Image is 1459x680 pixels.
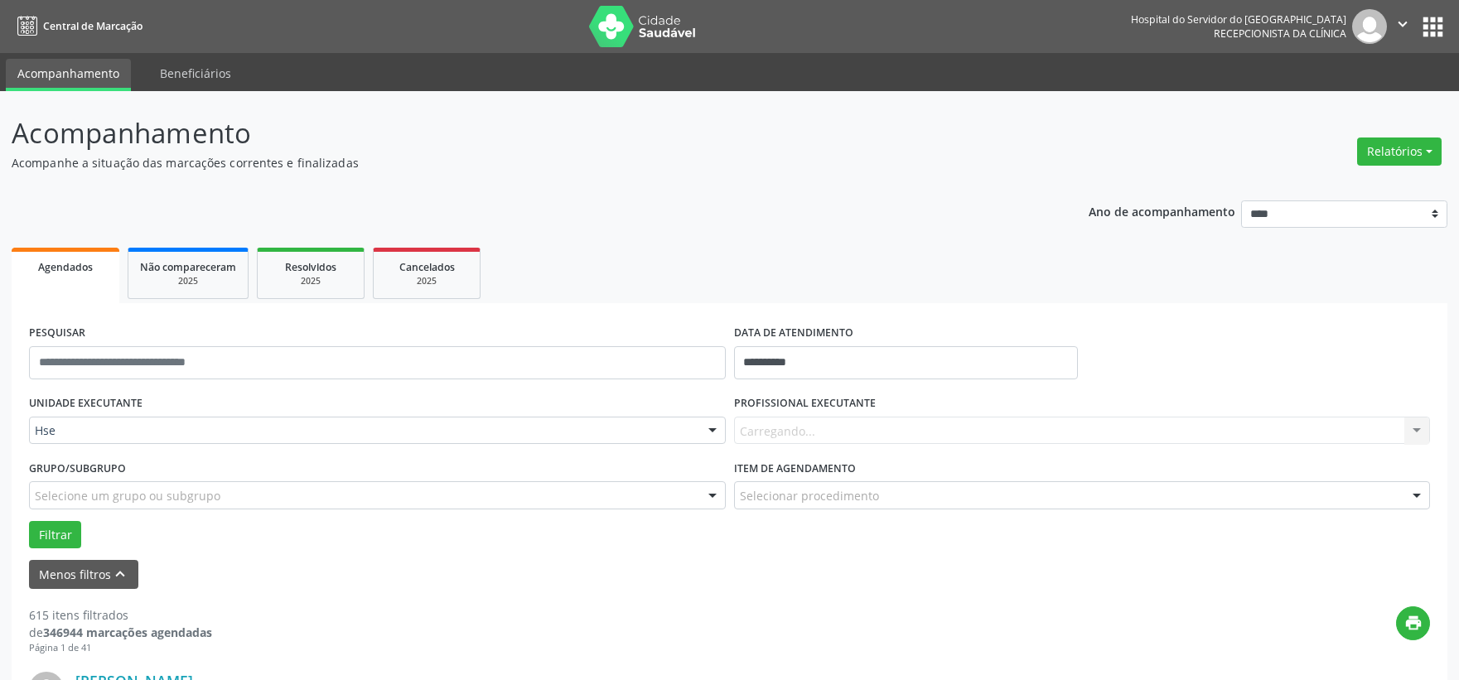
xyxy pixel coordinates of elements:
button: Menos filtroskeyboard_arrow_up [29,560,138,589]
label: Item de agendamento [734,456,856,481]
button: Filtrar [29,521,81,549]
div: 615 itens filtrados [29,606,212,624]
a: Acompanhamento [6,59,131,91]
span: Central de Marcação [43,19,143,33]
img: img [1352,9,1387,44]
label: Grupo/Subgrupo [29,456,126,481]
i:  [1394,15,1412,33]
p: Acompanhe a situação das marcações correntes e finalizadas [12,154,1017,171]
a: Central de Marcação [12,12,143,40]
button: print [1396,606,1430,640]
span: Agendados [38,260,93,274]
button: apps [1418,12,1447,41]
span: Cancelados [399,260,455,274]
span: Selecionar procedimento [740,487,879,504]
button: Relatórios [1357,137,1442,166]
div: Hospital do Servidor do [GEOGRAPHIC_DATA] [1131,12,1346,27]
i: print [1404,614,1423,632]
div: 2025 [385,275,468,287]
div: de [29,624,212,641]
span: Selecione um grupo ou subgrupo [35,487,220,504]
span: Hse [35,422,692,439]
p: Ano de acompanhamento [1089,200,1235,221]
div: 2025 [269,275,352,287]
span: Não compareceram [140,260,236,274]
label: DATA DE ATENDIMENTO [734,321,853,346]
span: Recepcionista da clínica [1214,27,1346,41]
p: Acompanhamento [12,113,1017,154]
strong: 346944 marcações agendadas [43,625,212,640]
label: UNIDADE EXECUTANTE [29,391,143,417]
a: Beneficiários [148,59,243,88]
label: PROFISSIONAL EXECUTANTE [734,391,876,417]
button:  [1387,9,1418,44]
div: 2025 [140,275,236,287]
i: keyboard_arrow_up [111,565,129,583]
span: Resolvidos [285,260,336,274]
div: Página 1 de 41 [29,641,212,655]
label: PESQUISAR [29,321,85,346]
